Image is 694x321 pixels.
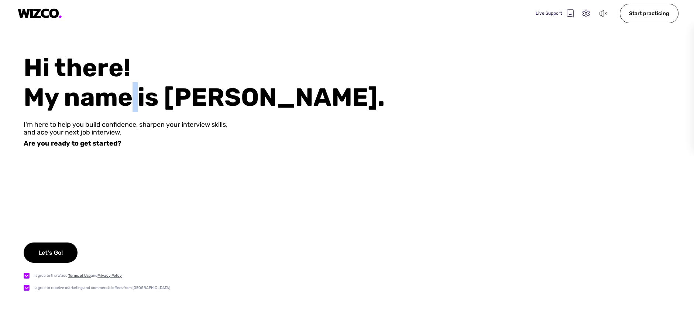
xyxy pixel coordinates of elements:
a: Terms of Use [68,273,91,278]
div: Live Support [536,9,574,18]
div: I'm here to help you build confidence, sharpen your interview skills, and ace your next job inter... [24,121,227,136]
div: Are you ready to get started? [24,140,121,147]
div: I agree to receive marketing and commercial offers from [GEOGRAPHIC_DATA] [34,285,170,291]
div: Let's Go! [24,243,78,263]
a: Privacy Policy [97,273,122,278]
div: Start practicing [620,4,678,23]
div: I agree to the Wizco and [34,273,122,279]
div: Hi there! My name is [PERSON_NAME]. [24,53,694,112]
img: logo [18,8,62,18]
